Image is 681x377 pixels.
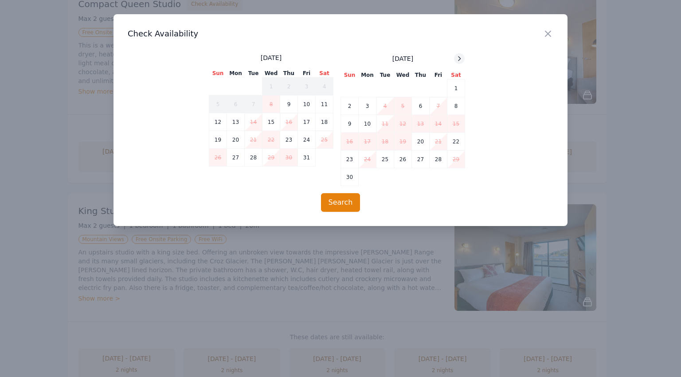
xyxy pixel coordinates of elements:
[321,193,360,212] button: Search
[316,113,333,131] td: 18
[430,115,447,133] td: 14
[412,71,430,79] th: Thu
[447,133,465,151] td: 22
[341,97,359,115] td: 2
[316,131,333,149] td: 25
[280,78,298,95] td: 2
[376,115,394,133] td: 11
[298,78,316,95] td: 3
[280,113,298,131] td: 16
[261,53,282,62] span: [DATE]
[341,168,359,186] td: 30
[430,71,447,79] th: Fri
[359,115,376,133] td: 10
[209,149,227,167] td: 26
[298,69,316,78] th: Fri
[430,151,447,168] td: 28
[341,133,359,151] td: 16
[280,95,298,113] td: 9
[262,113,280,131] td: 15
[262,131,280,149] td: 22
[447,97,465,115] td: 8
[376,133,394,151] td: 18
[245,149,262,167] td: 28
[298,113,316,131] td: 17
[262,78,280,95] td: 1
[447,79,465,97] td: 1
[280,131,298,149] td: 23
[298,131,316,149] td: 24
[128,28,553,39] h3: Check Availability
[376,71,394,79] th: Tue
[359,71,376,79] th: Mon
[262,95,280,113] td: 8
[298,95,316,113] td: 10
[447,151,465,168] td: 29
[245,69,262,78] th: Tue
[430,97,447,115] td: 7
[412,97,430,115] td: 6
[316,69,333,78] th: Sat
[412,133,430,151] td: 20
[227,69,245,78] th: Mon
[341,71,359,79] th: Sun
[316,95,333,113] td: 11
[412,115,430,133] td: 13
[447,71,465,79] th: Sat
[262,69,280,78] th: Wed
[394,133,412,151] td: 19
[209,131,227,149] td: 19
[392,54,413,63] span: [DATE]
[262,149,280,167] td: 29
[376,97,394,115] td: 4
[394,97,412,115] td: 5
[227,149,245,167] td: 27
[245,113,262,131] td: 14
[316,78,333,95] td: 4
[430,133,447,151] td: 21
[394,71,412,79] th: Wed
[280,69,298,78] th: Thu
[209,69,227,78] th: Sun
[245,131,262,149] td: 21
[412,151,430,168] td: 27
[394,151,412,168] td: 26
[376,151,394,168] td: 25
[245,95,262,113] td: 7
[359,151,376,168] td: 24
[394,115,412,133] td: 12
[341,115,359,133] td: 9
[227,113,245,131] td: 13
[359,97,376,115] td: 3
[341,151,359,168] td: 23
[359,133,376,151] td: 17
[209,95,227,113] td: 5
[209,113,227,131] td: 12
[298,149,316,167] td: 31
[227,95,245,113] td: 6
[227,131,245,149] td: 20
[280,149,298,167] td: 30
[447,115,465,133] td: 15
